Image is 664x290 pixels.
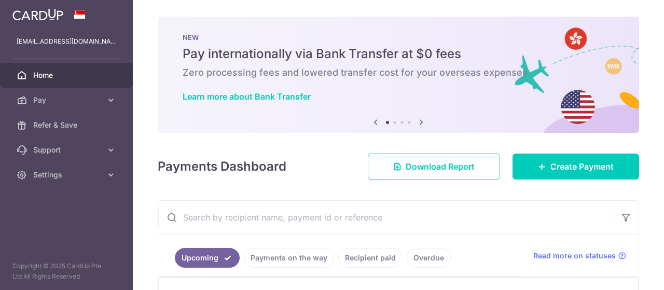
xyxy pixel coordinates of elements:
[244,248,334,268] a: Payments on the way
[183,33,614,42] p: NEW
[550,160,614,173] span: Create Payment
[33,95,102,105] span: Pay
[33,170,102,180] span: Settings
[533,251,626,261] a: Read more on statuses
[158,157,286,176] h4: Payments Dashboard
[17,36,116,47] p: [EMAIL_ADDRESS][DOMAIN_NAME]
[183,46,614,62] h5: Pay internationally via Bank Transfer at $0 fees
[33,70,102,80] span: Home
[33,120,102,130] span: Refer & Save
[406,160,475,173] span: Download Report
[533,251,616,261] span: Read more on statuses
[158,17,639,133] img: Bank transfer banner
[33,145,102,155] span: Support
[183,91,311,102] a: Learn more about Bank Transfer
[513,154,639,179] a: Create Payment
[12,8,63,21] img: CardUp
[158,201,614,234] input: Search by recipient name, payment id or reference
[407,248,451,268] a: Overdue
[338,248,403,268] a: Recipient paid
[183,66,614,79] h6: Zero processing fees and lowered transfer cost for your overseas expenses
[175,248,240,268] a: Upcoming
[368,154,500,179] a: Download Report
